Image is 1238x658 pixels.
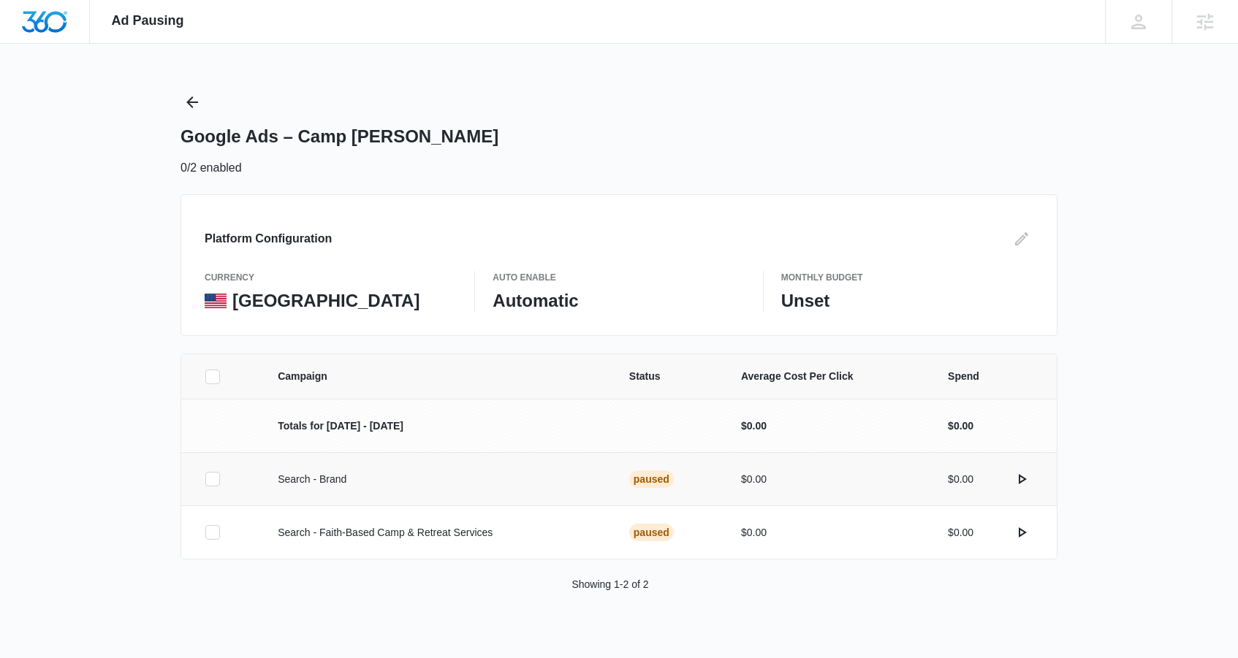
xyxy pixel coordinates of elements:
[781,271,1033,284] p: Monthly Budget
[23,38,35,50] img: website_grey.svg
[205,271,457,284] p: currency
[629,524,674,541] div: Paused
[181,126,498,148] h1: Google Ads – Camp [PERSON_NAME]
[232,290,419,312] p: [GEOGRAPHIC_DATA]
[629,369,706,384] span: Status
[948,418,973,434] p: $0.00
[948,472,973,487] p: $0.00
[1010,521,1033,544] button: actions.activate
[38,38,161,50] div: Domain: [DOMAIN_NAME]
[1010,227,1033,250] button: Edit
[278,472,594,487] p: Search - Brand
[741,418,913,434] p: $0.00
[112,13,184,28] span: Ad Pausing
[1010,467,1033,491] button: actions.activate
[41,23,72,35] div: v 4.0.25
[162,86,246,96] div: Keywords by Traffic
[741,472,913,487] p: $0.00
[571,577,648,592] p: Showing 1-2 of 2
[741,525,913,540] p: $0.00
[23,23,35,35] img: logo_orange.svg
[145,85,157,96] img: tab_keywords_by_traffic_grey.svg
[493,271,745,284] p: Auto Enable
[205,294,227,308] img: United States
[181,159,242,177] p: 0/2 enabled
[278,369,594,384] span: Campaign
[56,86,131,96] div: Domain Overview
[741,369,913,384] span: Average Cost Per Click
[181,91,204,114] button: Back
[948,525,973,540] p: $0.00
[781,290,1033,312] p: Unset
[493,290,745,312] p: Automatic
[39,85,51,96] img: tab_domain_overview_orange.svg
[278,418,594,434] p: Totals for [DATE] - [DATE]
[948,369,1033,384] span: Spend
[278,525,594,540] p: Search - Faith-Based Camp & Retreat Services
[629,470,674,488] div: Paused
[205,230,332,248] h3: Platform Configuration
